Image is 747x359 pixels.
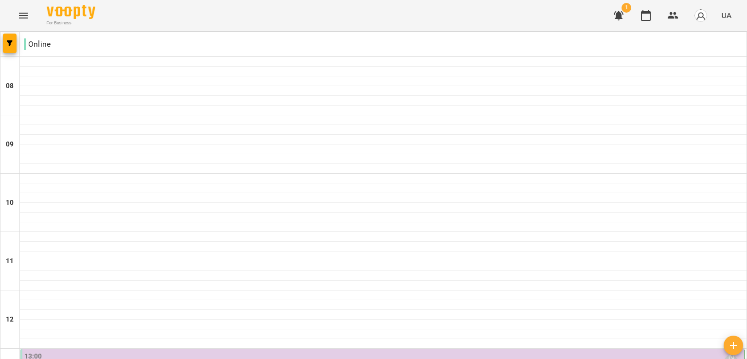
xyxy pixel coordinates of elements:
[6,314,14,325] h6: 12
[6,256,14,267] h6: 11
[6,197,14,208] h6: 10
[717,6,735,24] button: UA
[694,9,708,22] img: avatar_s.png
[6,81,14,91] h6: 08
[6,139,14,150] h6: 09
[622,3,631,13] span: 1
[47,20,95,26] span: For Business
[721,10,731,20] span: UA
[24,38,51,50] p: Online
[47,5,95,19] img: Voopty Logo
[12,4,35,27] button: Menu
[724,336,743,355] button: Створити урок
